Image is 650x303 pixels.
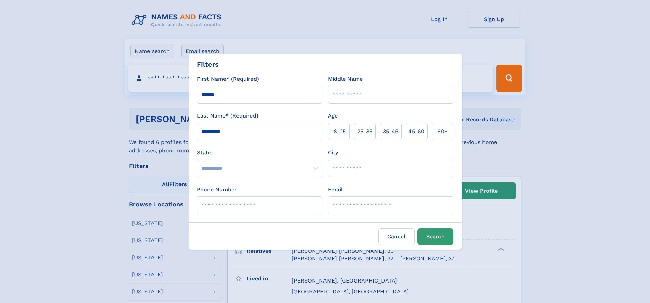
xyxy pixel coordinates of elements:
label: Last Name* (Required) [197,112,258,120]
span: 45‑60 [408,127,424,136]
label: State [197,149,322,157]
label: Phone Number [197,185,237,194]
label: Age [328,112,338,120]
label: First Name* (Required) [197,75,259,83]
button: Search [417,228,453,245]
span: 25‑35 [357,127,372,136]
label: Middle Name [328,75,363,83]
label: City [328,149,338,157]
div: Filters [197,59,219,69]
span: 60+ [437,127,448,136]
label: Email [328,185,343,194]
label: Cancel [378,228,415,245]
span: 18‑25 [332,127,346,136]
span: 35‑45 [383,127,398,136]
